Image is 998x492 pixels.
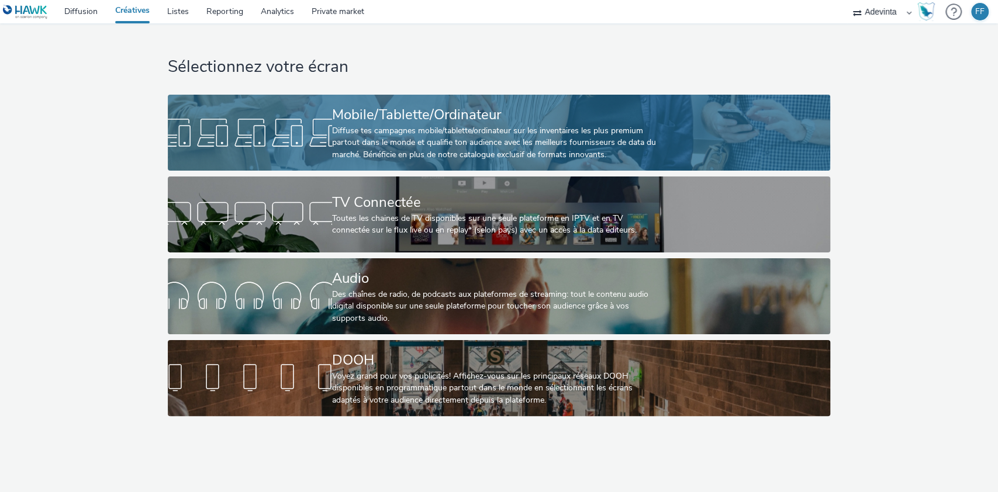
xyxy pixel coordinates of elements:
[3,5,48,19] img: undefined Logo
[168,258,830,334] a: AudioDes chaînes de radio, de podcasts aux plateformes de streaming: tout le contenu audio digita...
[332,350,661,370] div: DOOH
[332,268,661,289] div: Audio
[332,213,661,237] div: Toutes les chaines de TV disponibles sur une seule plateforme en IPTV et en TV connectée sur le f...
[168,95,830,171] a: Mobile/Tablette/OrdinateurDiffuse tes campagnes mobile/tablette/ordinateur sur les inventaires le...
[332,105,661,125] div: Mobile/Tablette/Ordinateur
[332,289,661,324] div: Des chaînes de radio, de podcasts aux plateformes de streaming: tout le contenu audio digital dis...
[168,56,830,78] h1: Sélectionnez votre écran
[332,125,661,161] div: Diffuse tes campagnes mobile/tablette/ordinateur sur les inventaires les plus premium partout dan...
[168,176,830,252] a: TV ConnectéeToutes les chaines de TV disponibles sur une seule plateforme en IPTV et en TV connec...
[168,340,830,416] a: DOOHVoyez grand pour vos publicités! Affichez-vous sur les principaux réseaux DOOH disponibles en...
[917,2,935,21] img: Hawk Academy
[917,2,940,21] a: Hawk Academy
[332,192,661,213] div: TV Connectée
[975,3,985,20] div: FF
[332,370,661,406] div: Voyez grand pour vos publicités! Affichez-vous sur les principaux réseaux DOOH disponibles en pro...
